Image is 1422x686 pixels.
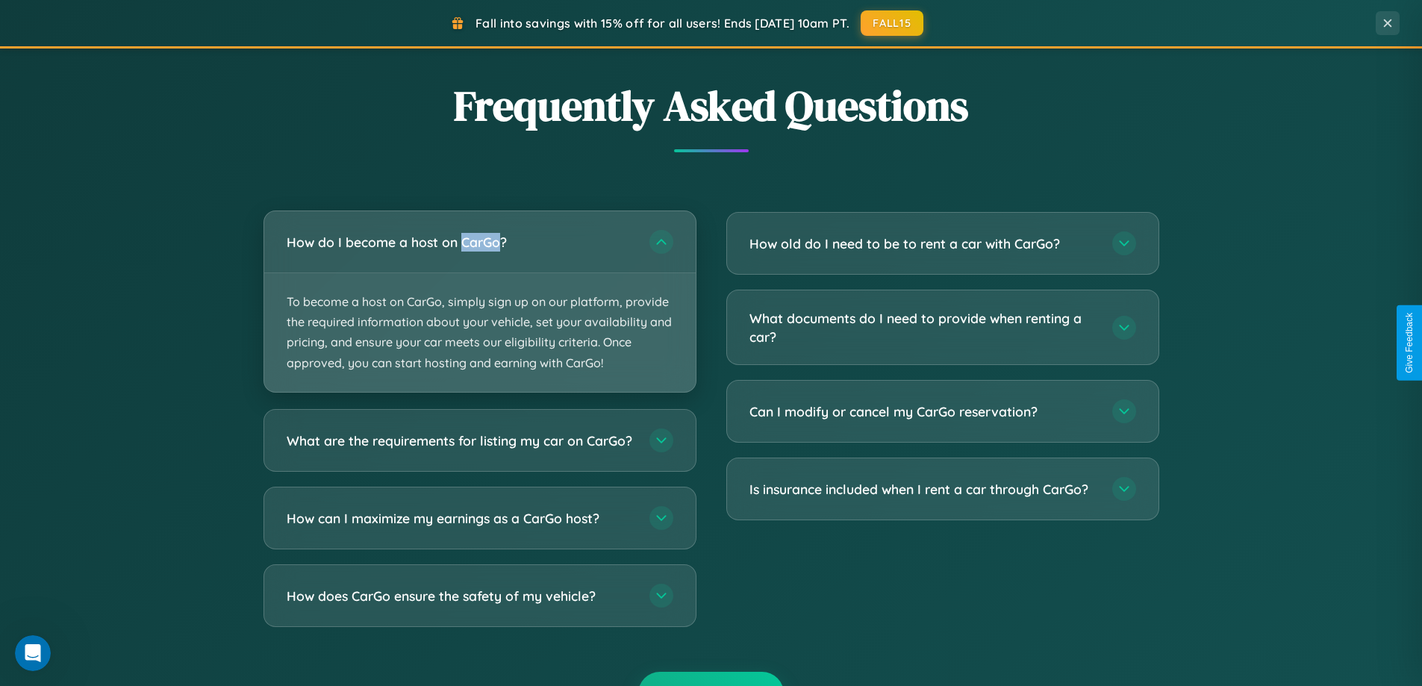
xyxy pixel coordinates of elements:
[287,586,634,605] h3: How does CarGo ensure the safety of my vehicle?
[264,273,696,392] p: To become a host on CarGo, simply sign up on our platform, provide the required information about...
[749,234,1097,253] h3: How old do I need to be to rent a car with CarGo?
[287,233,634,252] h3: How do I become a host on CarGo?
[749,309,1097,346] h3: What documents do I need to provide when renting a car?
[475,16,849,31] span: Fall into savings with 15% off for all users! Ends [DATE] 10am PT.
[263,77,1159,134] h2: Frequently Asked Questions
[749,402,1097,421] h3: Can I modify or cancel my CarGo reservation?
[1404,313,1415,373] div: Give Feedback
[287,431,634,449] h3: What are the requirements for listing my car on CarGo?
[287,508,634,527] h3: How can I maximize my earnings as a CarGo host?
[749,480,1097,499] h3: Is insurance included when I rent a car through CarGo?
[861,10,923,36] button: FALL15
[15,635,51,671] iframe: Intercom live chat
